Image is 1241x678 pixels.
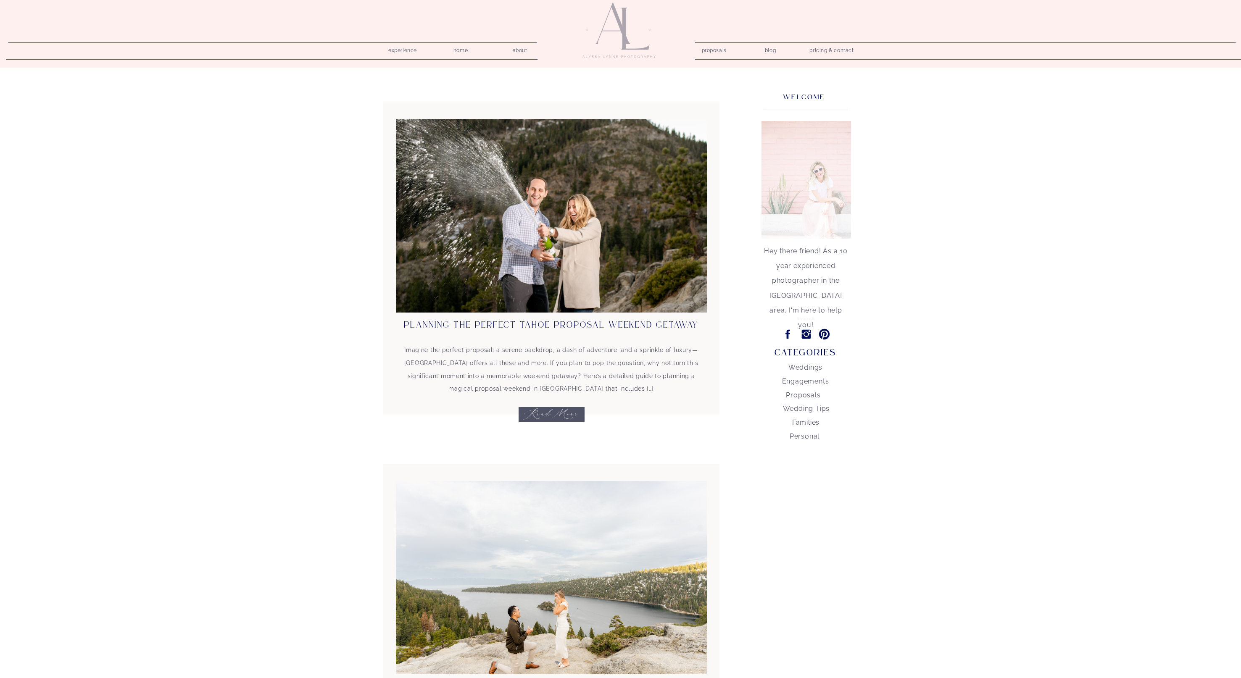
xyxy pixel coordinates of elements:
[756,374,855,386] a: Engagements
[766,314,846,323] input: Search
[759,45,783,53] a: blog
[702,45,726,53] a: proposals
[761,244,851,286] p: Hey there friend! As a 10 year experienced photographer in the [GEOGRAPHIC_DATA] area, I'm here t...
[756,415,856,427] a: Families
[757,401,856,413] a: Wedding Tips
[755,429,854,441] a: Personal
[806,45,857,57] a: pricing & contact
[778,91,831,100] h3: welcome
[396,481,707,674] a: Why A Private Proposal Is Better: Keeping the Focus on Your Special Moment
[449,45,473,53] a: home
[758,348,854,361] p: Categories
[404,321,698,329] a: Planning the Perfect Tahoe Proposal Weekend Getaway
[754,388,853,399] a: Proposals
[402,344,701,395] p: Imagine the perfect proposal: a serene backdrop, a dash of adventure, and a sprinkle of luxury—[G...
[396,119,707,313] img: engaged couple in tahoe celebrating
[383,45,423,53] a: experience
[756,360,855,372] a: Weddings
[508,45,532,53] a: about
